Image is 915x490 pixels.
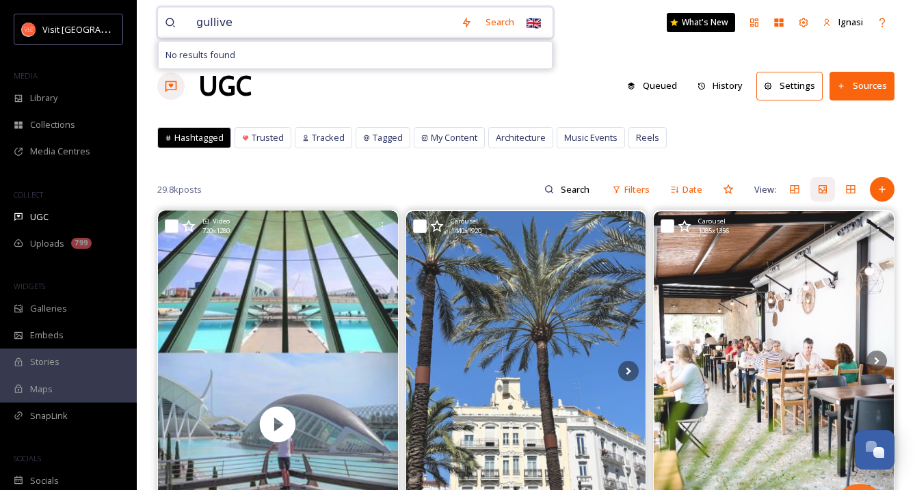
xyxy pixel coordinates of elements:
[42,23,148,36] span: Visit [GEOGRAPHIC_DATA]
[855,430,894,469] button: Open Chat
[830,72,894,100] button: Sources
[14,189,43,200] span: COLLECT
[554,176,598,203] input: Search
[564,131,618,144] span: Music Events
[451,217,478,226] span: Carousel
[521,10,546,35] div: 🇬🇧
[202,226,230,236] span: 720 x 1280
[252,131,284,144] span: Trusted
[698,217,726,226] span: Carousel
[30,474,59,487] span: Socials
[667,13,735,32] a: What's New
[165,49,235,62] span: No results found
[30,355,59,368] span: Stories
[838,16,863,28] span: Ignasi
[14,281,45,291] span: WIDGETS
[30,302,67,315] span: Galleries
[624,183,650,196] span: Filters
[756,72,823,100] button: Settings
[30,409,68,422] span: SnapLink
[174,131,224,144] span: Hashtagged
[691,72,750,99] button: History
[431,131,477,144] span: My Content
[157,183,202,196] span: 29.8k posts
[479,9,521,36] div: Search
[816,9,870,36] a: Ignasi
[189,8,454,38] input: Search your library
[754,183,776,196] span: View:
[636,131,659,144] span: Reels
[682,183,702,196] span: Date
[213,217,230,226] span: Video
[691,72,757,99] a: History
[30,145,90,158] span: Media Centres
[30,92,57,105] span: Library
[756,72,830,100] a: Settings
[30,383,53,396] span: Maps
[30,237,64,250] span: Uploads
[198,66,252,107] a: UGC
[30,210,49,223] span: UGC
[14,70,38,81] span: MEDIA
[620,72,691,99] a: Queued
[14,453,41,463] span: SOCIALS
[22,23,36,36] img: download.png
[496,131,546,144] span: Architecture
[373,131,403,144] span: Tagged
[71,238,92,249] div: 799
[312,131,345,144] span: Tracked
[451,226,481,236] span: 1440 x 1920
[30,118,75,131] span: Collections
[30,329,64,342] span: Embeds
[620,72,684,99] button: Queued
[698,226,729,236] span: 1085 x 1356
